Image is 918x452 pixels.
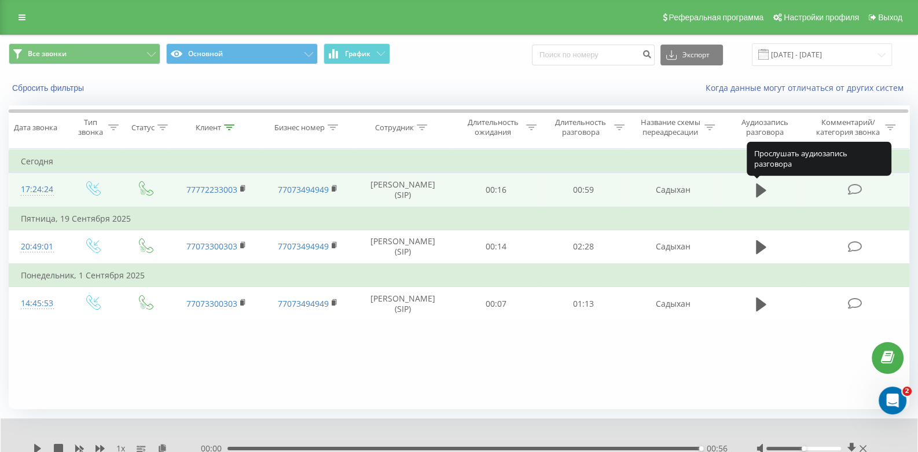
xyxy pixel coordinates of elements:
div: Прослушать аудиозапись разговора [747,142,891,176]
div: Комментарий/категория звонка [814,117,882,137]
td: [PERSON_NAME] (SIP) [354,287,452,321]
span: 2 [902,387,912,396]
span: Выход [878,13,902,22]
div: Статус [131,123,155,133]
td: Садыхан [627,173,719,207]
span: Реферальная программа [669,13,763,22]
td: Пятница, 19 Сентября 2025 [9,207,909,230]
div: 20:49:01 [21,236,54,258]
a: 77073494949 [278,184,329,195]
span: Настройки профиля [784,13,859,22]
iframe: Intercom live chat [879,387,906,414]
input: Поиск по номеру [532,45,655,65]
div: Название схемы переадресации [640,117,702,137]
td: [PERSON_NAME] (SIP) [354,173,452,207]
a: 77073300303 [186,298,237,309]
button: Все звонки [9,43,160,64]
div: 17:24:24 [21,178,54,201]
td: 00:59 [539,173,627,207]
a: 77073494949 [278,298,329,309]
a: 77073300303 [186,241,237,252]
div: Тип звонка [75,117,105,137]
td: [PERSON_NAME] (SIP) [354,230,452,264]
td: 01:13 [539,287,627,321]
div: 14:45:53 [21,292,54,315]
span: Все звонки [28,49,67,58]
div: Длительность ожидания [462,117,524,137]
div: Accessibility label [699,446,703,451]
button: Основной [166,43,318,64]
button: График [324,43,390,64]
div: Клиент [196,123,221,133]
div: Дата звонка [14,123,57,133]
td: 02:28 [539,230,627,264]
a: Когда данные могут отличаться от других систем [706,82,909,93]
div: Бизнес номер [274,123,325,133]
div: Accessibility label [802,446,806,451]
button: Экспорт [660,45,723,65]
div: Длительность разговора [550,117,611,137]
button: Сбросить фильтры [9,83,90,93]
td: 00:16 [452,173,540,207]
div: Сотрудник [375,123,414,133]
a: 77073494949 [278,241,329,252]
td: 00:14 [452,230,540,264]
span: График [345,50,370,58]
td: Понедельник, 1 Сентября 2025 [9,264,909,287]
a: 77772233003 [186,184,237,195]
td: 00:07 [452,287,540,321]
td: Сегодня [9,150,909,173]
td: Садыхан [627,287,719,321]
div: Аудиозапись разговора [729,117,801,137]
td: Садыхан [627,230,719,264]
